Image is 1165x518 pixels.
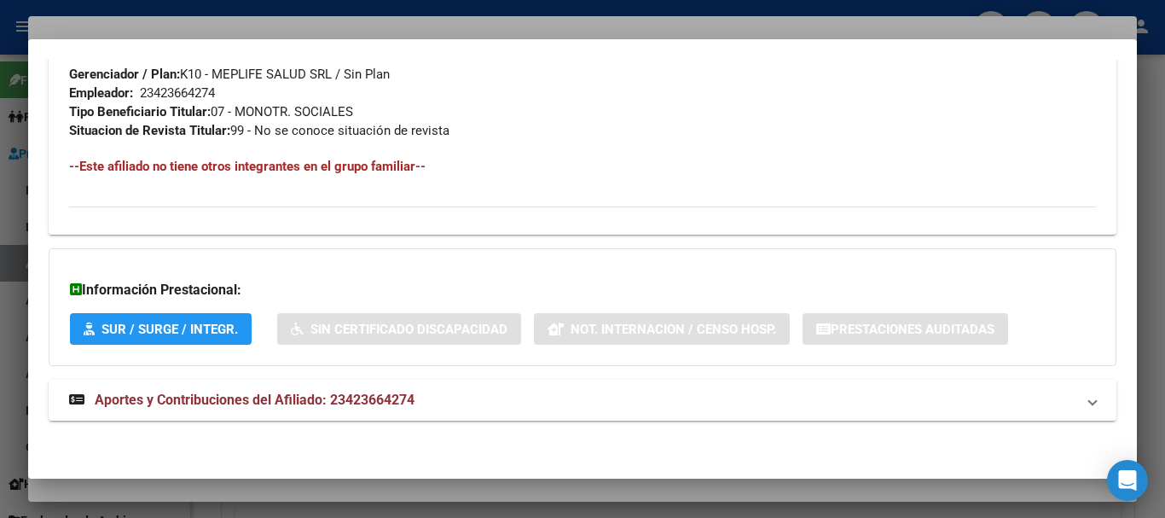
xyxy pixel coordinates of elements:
[70,280,1095,300] h3: Información Prestacional:
[803,313,1008,345] button: Prestaciones Auditadas
[69,104,353,119] span: 07 - MONOTR. SOCIALES
[69,67,180,82] strong: Gerenciador / Plan:
[69,67,390,82] span: K10 - MEPLIFE SALUD SRL / Sin Plan
[69,104,211,119] strong: Tipo Beneficiario Titular:
[95,392,414,408] span: Aportes y Contribuciones del Afiliado: 23423664274
[831,322,994,337] span: Prestaciones Auditadas
[571,322,776,337] span: Not. Internacion / Censo Hosp.
[70,313,252,345] button: SUR / SURGE / INTEGR.
[1107,460,1148,501] div: Open Intercom Messenger
[49,380,1116,421] mat-expansion-panel-header: Aportes y Contribuciones del Afiliado: 23423664274
[69,123,230,138] strong: Situacion de Revista Titular:
[534,313,790,345] button: Not. Internacion / Censo Hosp.
[69,85,133,101] strong: Empleador:
[310,322,507,337] span: Sin Certificado Discapacidad
[69,157,1096,176] h4: --Este afiliado no tiene otros integrantes en el grupo familiar--
[101,322,238,337] span: SUR / SURGE / INTEGR.
[277,313,521,345] button: Sin Certificado Discapacidad
[140,84,215,102] div: 23423664274
[69,123,449,138] span: 99 - No se conoce situación de revista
